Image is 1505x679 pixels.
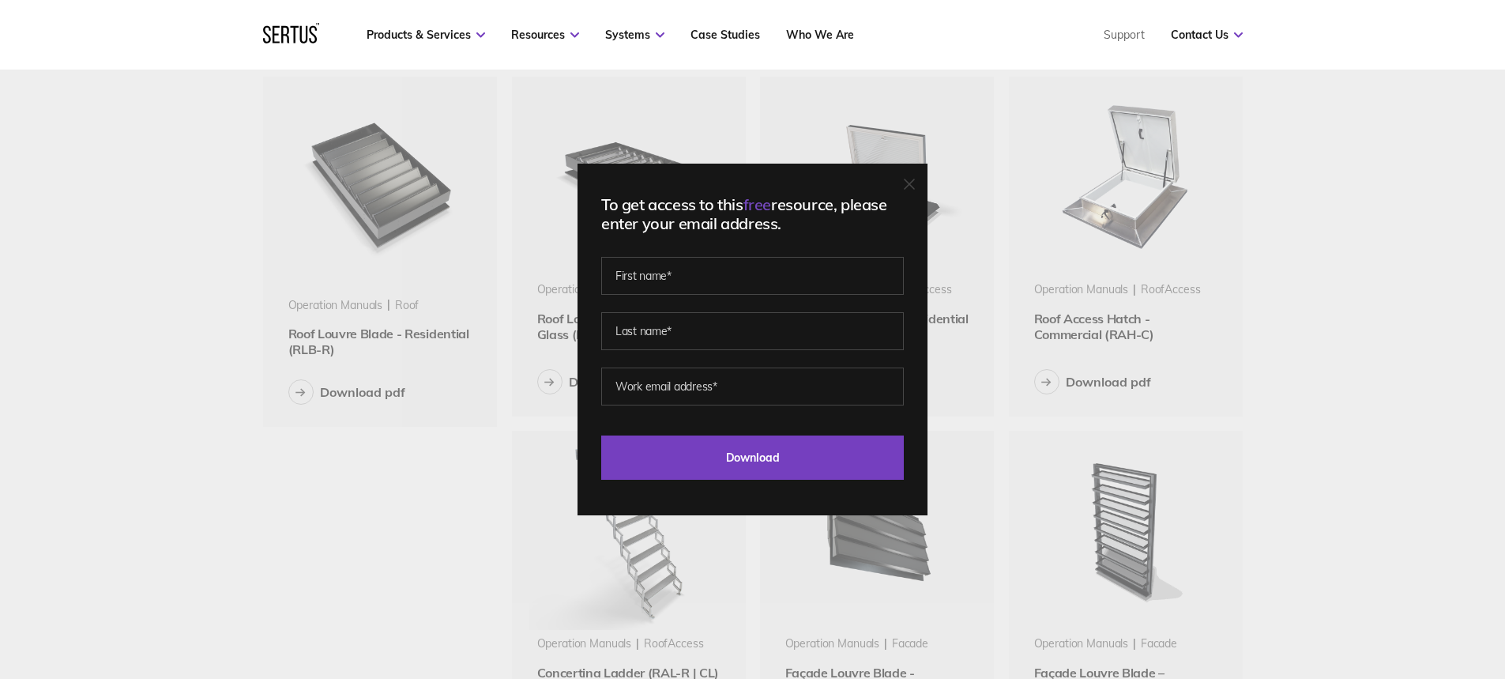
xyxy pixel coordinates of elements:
a: Contact Us [1171,28,1243,42]
a: Who We Are [786,28,854,42]
a: Support [1104,28,1145,42]
a: Case Studies [690,28,760,42]
a: Resources [511,28,579,42]
span: free [743,194,771,214]
div: To get access to this resource, please enter your email address. [601,195,904,233]
iframe: Chat Widget [1426,603,1505,679]
input: Work email address* [601,368,904,406]
input: Last name* [601,312,904,350]
a: Systems [605,28,664,42]
input: Download [601,436,904,480]
input: First name* [601,257,904,295]
a: Products & Services [367,28,485,42]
